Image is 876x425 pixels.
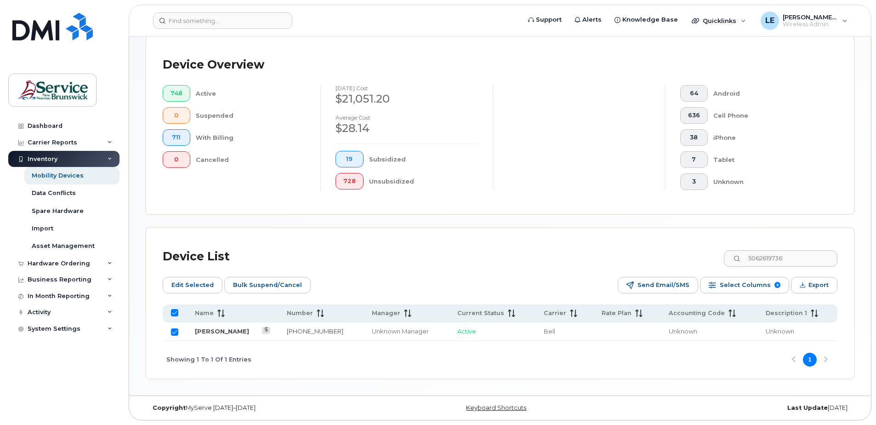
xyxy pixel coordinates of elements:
span: 711 [171,134,182,141]
a: [PHONE_NUMBER] [287,327,343,335]
button: 3 [680,173,708,190]
div: Quicklinks [685,11,752,30]
div: Active [196,85,306,102]
span: Export [808,278,829,292]
button: Select Columns 8 [700,277,789,293]
strong: Last Update [787,404,828,411]
button: Send Email/SMS [618,277,698,293]
div: With Billing [196,129,306,146]
a: Support [522,11,568,29]
div: Device Overview [163,53,264,77]
button: 728 [336,173,364,190]
button: 0 [163,107,190,124]
span: Unknown [669,327,697,335]
span: Wireless Admin [783,21,838,28]
button: 19 [336,151,364,167]
span: Knowledge Base [622,15,678,24]
span: Select Columns [720,278,771,292]
button: 38 [680,129,708,146]
a: Knowledge Base [608,11,684,29]
button: Export [791,277,837,293]
div: Suspended [196,107,306,124]
span: Manager [372,309,400,317]
h4: [DATE] cost [336,85,478,91]
a: [PERSON_NAME] [195,327,249,335]
span: Send Email/SMS [637,278,689,292]
span: 7 [688,156,700,163]
span: 8 [774,282,780,288]
div: Unknown [713,173,823,190]
div: Lofstrom, Erin (SD/DS) [754,11,854,30]
span: Current Status [457,309,504,317]
button: Bulk Suspend/Cancel [224,277,311,293]
span: Quicklinks [703,17,736,24]
div: Subsidized [369,151,478,167]
div: MyServe [DATE]–[DATE] [146,404,382,412]
button: Edit Selected [163,277,222,293]
span: 636 [688,112,700,119]
div: Unknown Manager [372,327,441,336]
span: 748 [171,90,182,97]
div: iPhone [713,129,823,146]
div: [DATE] [618,404,854,412]
span: Accounting Code [669,309,725,317]
span: Rate Plan [602,309,631,317]
span: 38 [688,134,700,141]
span: 0 [171,156,182,163]
span: LE [765,15,774,26]
div: Unsubsidized [369,173,478,190]
span: 19 [343,155,356,163]
span: Support [536,15,562,24]
span: Active [457,327,476,335]
span: Number [287,309,313,317]
span: Showing 1 To 1 Of 1 Entries [166,353,251,367]
span: Bell [544,327,555,335]
span: Alerts [582,15,602,24]
div: Device List [163,245,230,269]
h4: Average cost [336,115,478,121]
button: 636 [680,107,708,124]
span: Unknown [766,327,794,335]
strong: Copyright [153,404,186,411]
span: Bulk Suspend/Cancel [233,278,302,292]
span: 64 [688,90,700,97]
button: 64 [680,85,708,102]
button: Page 1 [803,353,817,367]
button: 7 [680,151,708,168]
input: Search Device List ... [724,250,837,267]
span: Description 1 [766,309,807,317]
div: $28.14 [336,121,478,136]
button: 0 [163,151,190,168]
a: View Last Bill [262,327,271,334]
span: Name [195,309,214,317]
button: 748 [163,85,190,102]
a: Keyboard Shortcuts [466,404,526,411]
span: 3 [688,178,700,185]
div: Tablet [713,151,823,168]
input: Find something... [153,12,292,29]
span: 0 [171,112,182,119]
span: [PERSON_NAME] (SD/DS) [783,13,838,21]
div: Cell Phone [713,107,823,124]
span: Edit Selected [171,278,214,292]
div: Cancelled [196,151,306,168]
div: $21,051.20 [336,91,478,107]
button: 711 [163,129,190,146]
span: 728 [343,178,356,185]
a: Alerts [568,11,608,29]
div: Android [713,85,823,102]
span: Carrier [544,309,566,317]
